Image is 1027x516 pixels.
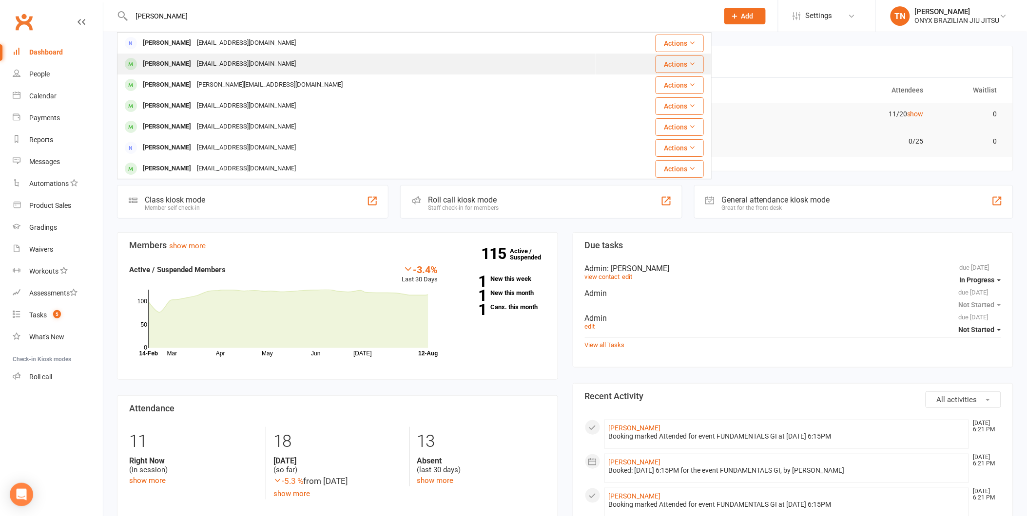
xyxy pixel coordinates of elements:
[13,107,103,129] a: Payments
[194,78,346,92] div: [PERSON_NAME][EMAIL_ADDRESS][DOMAIN_NAME]
[656,55,704,73] button: Actions
[622,273,633,280] a: edit
[656,97,704,115] button: Actions
[29,48,63,56] div: Dashboard
[129,265,226,274] strong: Active / Suspended Members
[29,267,58,275] div: Workouts
[609,492,661,500] a: [PERSON_NAME]
[273,456,402,465] strong: [DATE]
[452,304,545,310] a: 1Canx. this month
[428,195,499,204] div: Roll call kiosk mode
[452,288,486,303] strong: 1
[13,85,103,107] a: Calendar
[29,136,53,144] div: Reports
[656,160,704,178] button: Actions
[29,373,52,381] div: Roll call
[12,10,36,34] a: Clubworx
[609,458,661,466] a: [PERSON_NAME]
[13,173,103,195] a: Automations
[140,141,194,155] div: [PERSON_NAME]
[129,427,258,456] div: 11
[140,99,194,113] div: [PERSON_NAME]
[140,57,194,71] div: [PERSON_NAME]
[656,35,704,52] button: Actions
[29,70,50,78] div: People
[29,223,57,231] div: Gradings
[13,366,103,388] a: Roll call
[169,241,206,250] a: show more
[786,130,932,153] td: 0/25
[585,273,620,280] a: view contact
[915,16,1000,25] div: ONYX BRAZILIAN JIU JITSU
[29,92,57,100] div: Calendar
[273,475,402,488] div: from [DATE]
[452,302,486,317] strong: 1
[194,57,299,71] div: [EMAIL_ADDRESS][DOMAIN_NAME]
[891,6,910,26] div: TN
[13,326,103,348] a: What's New
[969,488,1001,501] time: [DATE] 6:21 PM
[722,195,830,204] div: General attendance kiosk mode
[273,427,402,456] div: 18
[806,5,833,27] span: Settings
[639,78,785,103] th: Trainer
[741,12,754,20] span: Add
[13,304,103,326] a: Tasks 5
[13,282,103,304] a: Assessments
[417,456,546,475] div: (last 30 days)
[932,78,1006,103] th: Waitlist
[194,162,299,176] div: [EMAIL_ADDRESS][DOMAIN_NAME]
[609,424,661,432] a: [PERSON_NAME]
[960,271,1001,289] button: In Progress
[907,110,924,118] a: show
[13,41,103,63] a: Dashboard
[13,217,103,239] a: Gradings
[722,204,830,211] div: Great for the front desk
[959,326,995,333] span: Not Started
[585,240,1002,250] h3: Due tasks
[402,264,438,285] div: Last 30 Days
[129,476,166,485] a: show more
[417,476,454,485] a: show more
[937,395,977,404] span: All activities
[29,289,78,297] div: Assessments
[29,202,71,209] div: Product Sales
[656,118,704,136] button: Actions
[194,99,299,113] div: [EMAIL_ADDRESS][DOMAIN_NAME]
[140,162,194,176] div: [PERSON_NAME]
[585,289,1002,298] div: Admin
[13,151,103,173] a: Messages
[10,483,33,506] div: Open Intercom Messenger
[29,245,53,253] div: Waivers
[273,476,303,486] span: -5.3 %
[585,264,1002,273] div: Admin
[140,36,194,50] div: [PERSON_NAME]
[417,456,546,465] strong: Absent
[585,313,1002,323] div: Admin
[969,420,1001,433] time: [DATE] 6:21 PM
[129,404,546,413] h3: Attendance
[926,391,1001,408] button: All activities
[13,63,103,85] a: People
[959,321,1001,338] button: Not Started
[932,103,1006,126] td: 0
[29,311,47,319] div: Tasks
[13,195,103,217] a: Product Sales
[960,276,995,284] span: In Progress
[402,264,438,275] div: -3.4%
[13,239,103,260] a: Waivers
[145,195,205,204] div: Class kiosk mode
[417,427,546,456] div: 13
[585,323,595,330] a: edit
[915,7,1000,16] div: [PERSON_NAME]
[129,456,258,475] div: (in session)
[129,9,712,23] input: Search...
[273,456,402,475] div: (so far)
[29,180,69,187] div: Automations
[428,204,499,211] div: Staff check-in for members
[609,466,965,475] div: Booked: [DATE] 6:15PM for the event FUNDAMENTALS GI, by [PERSON_NAME]
[639,130,785,153] td: [PERSON_NAME]
[194,120,299,134] div: [EMAIL_ADDRESS][DOMAIN_NAME]
[786,103,932,126] td: 11/20
[607,264,670,273] span: : [PERSON_NAME]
